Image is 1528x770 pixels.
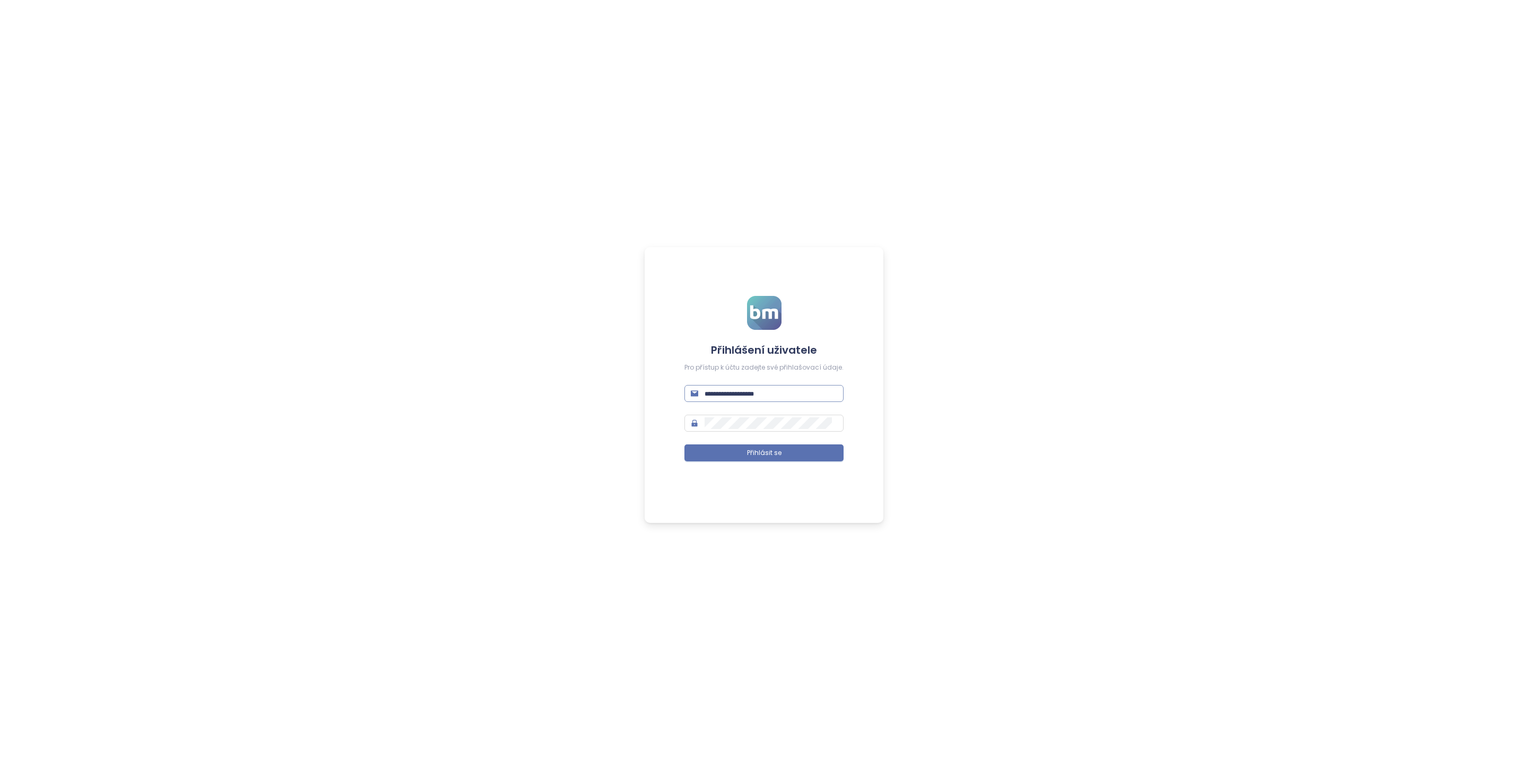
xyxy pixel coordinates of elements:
button: Přihlásit se [684,444,844,461]
span: mail [691,390,698,397]
div: Pro přístup k účtu zadejte své přihlašovací údaje. [684,363,844,373]
span: lock [691,419,698,427]
img: logo [747,296,782,330]
span: Přihlásit se [747,448,782,458]
h4: Přihlášení uživatele [684,343,844,357]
